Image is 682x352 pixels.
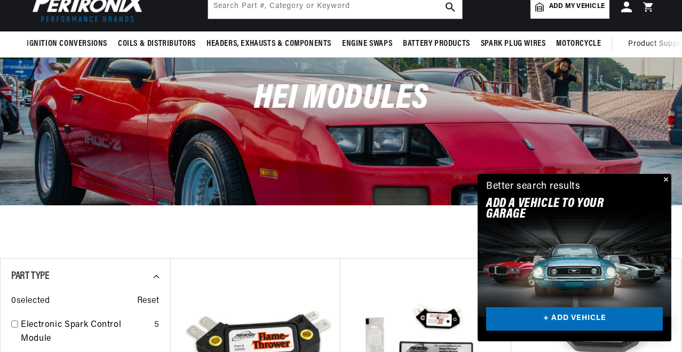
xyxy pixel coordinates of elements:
span: Spark Plug Wires [481,38,546,50]
summary: Motorcycle [551,31,606,57]
span: Motorcycle [556,38,601,50]
span: HEI Modules [254,82,429,116]
summary: Coils & Distributors [113,31,201,57]
div: 5 [154,318,160,332]
span: Coils & Distributors [118,38,196,50]
summary: Headers, Exhausts & Components [201,31,337,57]
summary: Ignition Conversions [27,31,113,57]
h2: Add A VEHICLE to your garage [486,198,636,220]
button: Close [659,174,671,187]
span: Ignition Conversions [27,38,107,50]
span: Engine Swaps [342,38,392,50]
span: Headers, Exhausts & Components [207,38,331,50]
span: Part Type [11,271,49,282]
summary: Battery Products [398,31,475,57]
a: + ADD VEHICLE [486,307,663,331]
span: 0 selected [11,294,50,308]
a: Electronic Spark Control Module [21,318,150,346]
span: Battery Products [403,38,470,50]
span: Add my vehicle [549,2,605,12]
span: Reset [137,294,160,308]
summary: Spark Plug Wires [475,31,551,57]
summary: Engine Swaps [337,31,398,57]
div: Better search results [486,179,581,195]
